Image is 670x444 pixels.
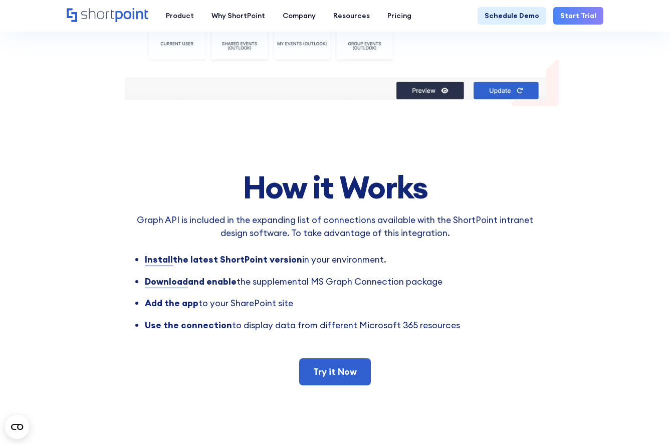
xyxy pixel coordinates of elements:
strong: Download [145,276,188,287]
strong: Add the app [145,297,198,309]
strong: and enable [188,276,237,287]
div: Pricing [387,11,411,21]
div: Why ShortPoint [211,11,265,21]
a: Schedule Demo [478,7,546,25]
strong: the latest ShortPoint version [173,254,302,265]
a: Resources [324,7,378,25]
li: in your environment. [145,253,546,266]
li: the supplemental MS Graph Connection package [145,275,546,288]
a: Try it Now [299,358,371,385]
a: Why ShortPoint [202,7,274,25]
a: Home [67,8,148,23]
a: Start Trial [553,7,603,25]
div: Resources [333,11,370,21]
a: Pricing [378,7,420,25]
div: Product [166,11,194,21]
p: Graph API is included in the expanding list of connections available with the ShortPoint intranet... [125,213,546,253]
iframe: Chat Widget [620,396,670,444]
li: to your SharePoint site [145,297,546,310]
a: Company [274,7,324,25]
li: to display data from different Microsoft 365 resources [145,319,546,358]
button: Open CMP widget [5,415,29,439]
a: Download [145,275,188,288]
a: Install [145,253,173,266]
a: Product [157,7,202,25]
strong: Install [145,254,173,265]
div: Company [283,11,316,21]
strong: Use the connection [145,319,232,331]
h2: How it Works [125,170,546,204]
